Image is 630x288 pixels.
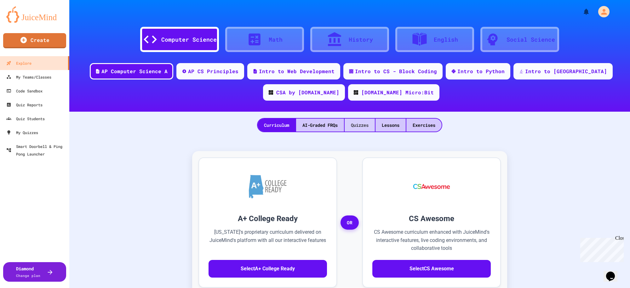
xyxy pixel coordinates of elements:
span: Change plan [16,273,40,278]
button: SelectA+ College Ready [209,260,327,278]
div: Intro to Web Development [259,68,335,75]
div: English [434,35,458,44]
img: CS Awesome [407,168,456,205]
div: Intro to CS - Block Coding [355,68,437,75]
div: Chat with us now!Close [3,3,43,40]
div: AP CS Principles [188,68,238,75]
button: SelectCS Awesome [372,260,491,278]
h3: CS Awesome [372,213,491,224]
img: CODE_logo_RGB.png [269,90,273,95]
h3: A+ College Ready [209,213,327,224]
a: Create [3,33,66,48]
img: A+ College Ready [249,175,287,198]
img: logo-orange.svg [6,6,63,23]
div: Quiz Students [6,115,45,122]
div: My Account [592,4,611,19]
div: Explore [6,59,31,67]
div: Intro to [GEOGRAPHIC_DATA] [525,68,607,75]
div: Curriculum [258,119,295,132]
p: [US_STATE]'s proprietary curriculum delivered on JuiceMind's platform with all our interactive fe... [209,228,327,252]
button: DiamondChange plan [3,262,66,282]
div: Lessons [375,119,406,132]
p: CS Awesome curriculum enhanced with JuiceMind's interactive features, live coding environments, a... [372,228,491,252]
div: Exercises [406,119,442,132]
iframe: chat widget [604,263,624,282]
div: CSA by [DOMAIN_NAME] [276,89,339,96]
div: Computer Science [161,35,217,44]
div: Quizzes [345,119,375,132]
div: My Notifications [571,6,592,17]
div: Smart Doorbell & Ping Pong Launcher [6,143,67,158]
span: OR [341,215,359,230]
div: [DOMAIN_NAME] Micro:Bit [361,89,434,96]
img: CODE_logo_RGB.png [354,90,358,95]
div: Intro to Python [457,68,505,75]
div: AP Computer Science A [101,68,168,75]
div: Quiz Reports [6,101,43,109]
div: AI-Graded FRQs [296,119,344,132]
div: Math [269,35,283,44]
div: My Quizzes [6,129,38,136]
div: My Teams/Classes [6,73,51,81]
div: Code Sandbox [6,87,43,95]
div: Diamond [16,265,40,279]
div: History [349,35,373,44]
iframe: chat widget [578,235,624,262]
div: Social Science [507,35,555,44]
